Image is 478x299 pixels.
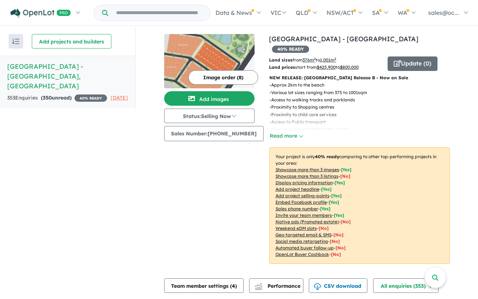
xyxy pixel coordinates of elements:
button: Update (0) [388,56,438,71]
u: Automated buyer follow-up [276,245,334,250]
img: Openlot PRO Logo White [10,9,71,18]
span: to [336,64,359,70]
span: [No] [319,226,329,231]
input: Try estate name, suburb, builder or developer [110,5,209,21]
span: [ Yes ] [329,199,339,205]
u: Display pricing information [276,180,333,185]
button: Performance [249,278,303,293]
p: Your project is only comparing to other top-performing projects in your area: - - - - - - - - - -... [269,147,450,264]
button: All enquiries (353) [373,278,439,293]
span: [No] [341,219,351,224]
span: [ No ] [340,173,350,179]
div: 353 Enquir ies [7,94,107,102]
span: sales@oc... [428,9,459,16]
u: Add project headline [276,186,319,192]
sup: 2 [314,57,316,61]
p: - Access to walking tracks and parklands [269,96,396,104]
button: Image order (8) [188,70,258,85]
b: Land sizes [269,57,293,63]
span: [No] [330,239,340,244]
u: $ 425,900 [317,64,336,70]
button: Read more [269,132,303,140]
p: - Proximity to Shopping centres [269,104,396,111]
button: Team member settings (4) [164,278,244,293]
b: Land prices [269,64,295,70]
strong: ( unread) [41,94,72,101]
span: [ Yes ] [334,180,345,185]
span: [ Yes ] [331,193,342,198]
img: bar-chart.svg [255,285,262,290]
span: [No] [336,245,346,250]
img: download icon [314,283,321,290]
u: 376 m [303,57,316,63]
span: 4 [232,283,235,289]
img: Kingston Estate - Ocean Grove [164,34,255,88]
p: start from [269,64,382,71]
u: Native ads (Promoted estate) [276,219,339,224]
u: Showcase more than 3 listings [276,173,338,179]
span: [ Yes ] [334,212,344,218]
a: [GEOGRAPHIC_DATA] - [GEOGRAPHIC_DATA] [269,35,418,43]
u: Invite your team members [276,212,332,218]
u: 1,001 m [320,57,336,63]
b: 40 % ready [315,154,339,159]
button: Sales Number:[PHONE_NUMBER] [164,126,264,141]
span: [ Yes ] [320,206,330,211]
span: [DATE] [111,94,128,101]
h5: [GEOGRAPHIC_DATA] - [GEOGRAPHIC_DATA] , [GEOGRAPHIC_DATA] [7,62,128,91]
span: [ Yes ] [321,186,332,192]
p: - Proximity to child care services [269,111,396,118]
span: to [316,57,336,63]
img: sort.svg [12,39,20,44]
span: [ Yes ] [341,167,351,172]
u: Add project selling-points [276,193,329,198]
u: Sales phone number [276,206,318,211]
u: Social media retargeting [276,239,328,244]
button: CSV download [309,278,367,293]
u: Weekend eDM slots [276,226,317,231]
p: NEW RELEASE: [GEOGRAPHIC_DATA] Release B - Now on Sale [269,74,450,81]
u: OpenLot Buyer Cashback [276,252,329,257]
u: $ 800,000 [340,64,359,70]
p: from [269,56,382,64]
p: - Approx 2km to the beach [269,81,396,89]
button: Status:Selling Now [164,109,255,123]
u: Showcase more than 3 images [276,167,339,172]
p: - Various lot sizes ranging from 375 to 1001sqm [269,89,396,96]
u: Embed Facebook profile [276,199,327,205]
span: 350 [43,94,52,101]
span: Performance [256,283,300,289]
u: Geo-targeted email & SMS [276,232,332,237]
p: - Access to Public transport [269,118,396,126]
button: Add projects and builders [32,34,111,49]
span: 40 % READY [74,94,107,102]
span: 40 % READY [272,46,309,53]
span: [No] [331,252,341,257]
sup: 2 [334,57,336,61]
button: Add images [164,91,255,106]
img: line-chart.svg [255,283,261,287]
p: - Easy access to [GEOGRAPHIC_DATA] [269,126,396,133]
span: [No] [333,232,343,237]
